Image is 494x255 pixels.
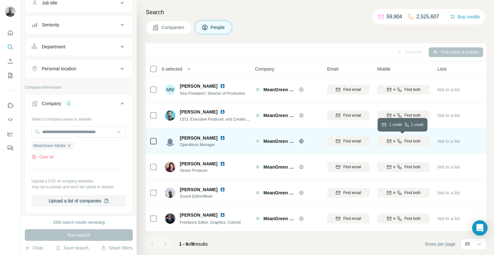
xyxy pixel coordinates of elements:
[180,186,217,193] span: [PERSON_NAME]
[405,138,421,144] span: Find both
[263,190,296,196] span: MeanGreen Media
[5,41,15,53] button: Search
[165,84,175,95] div: MM
[165,213,175,224] img: Avatar
[405,216,421,221] span: Find both
[180,91,245,96] span: Vice President / Director of Production
[405,87,421,93] span: Find both
[33,143,65,149] span: MeanGreen Media
[255,66,274,72] span: Company
[327,188,370,198] button: Find email
[5,70,15,81] button: My lists
[180,220,241,225] span: Freelance Editor, Graphics, Colorist
[42,44,65,50] div: Department
[437,113,460,118] span: Not in a list
[387,13,402,21] p: 59,904
[220,135,225,141] img: LinkedIn logo
[437,66,447,72] span: Lists
[5,114,15,125] button: Use Surfe API
[472,220,488,236] div: Open Intercom Messenger
[180,116,262,122] span: CEO, Executive Producer, and Creative Director
[25,39,133,54] button: Department
[327,111,370,120] button: Find email
[255,113,260,118] img: Logo of MeanGreen Media
[343,87,361,93] span: Find email
[180,142,233,148] span: Operations Manager
[161,24,185,31] span: Companies
[25,96,133,114] button: Company1
[405,113,421,118] span: Find both
[255,139,260,144] img: Logo of MeanGreen Media
[263,164,296,170] span: MeanGreen Media
[437,139,460,144] span: Not in a list
[377,188,430,198] button: Find both
[25,84,133,90] p: Company information
[327,162,370,172] button: Find email
[437,164,460,170] span: Not in a list
[32,114,126,122] div: Select a company name or website
[327,214,370,223] button: Find email
[220,187,225,192] img: LinkedIn logo
[255,216,260,221] img: Logo of MeanGreen Media
[192,241,195,247] span: 6
[437,190,460,195] span: Not in a list
[5,142,15,154] button: Feedback
[5,6,15,17] img: Avatar
[165,162,175,172] img: Avatar
[377,214,430,223] button: Find both
[416,13,439,21] p: 2,525,607
[180,161,217,167] span: [PERSON_NAME]
[180,193,233,199] span: Sound Editor/Mixer
[180,168,233,173] span: Senior Producer
[32,184,126,190] p: Your list is private and won't be saved or shared.
[377,66,390,72] span: Mobile
[343,138,361,144] span: Find email
[5,55,15,67] button: Enrich CSV
[179,241,188,247] span: 1 - 6
[32,154,53,160] button: Clear all
[5,27,15,39] button: Quick start
[343,164,361,170] span: Find email
[255,164,260,170] img: Logo of MeanGreen Media
[180,135,217,141] span: [PERSON_NAME]
[32,178,126,184] p: Upload a CSV of company websites.
[263,112,296,119] span: MeanGreen Media
[377,111,430,120] button: Find both
[56,245,88,251] button: Save search
[180,212,217,218] span: [PERSON_NAME]
[220,212,225,218] img: LinkedIn logo
[25,245,43,251] button: Clear
[255,87,260,92] img: Logo of MeanGreen Media
[343,216,361,221] span: Find email
[327,85,370,94] button: Find email
[343,113,361,118] span: Find email
[5,100,15,111] button: Use Surfe on LinkedIn
[465,240,470,247] p: 10
[327,136,370,146] button: Find email
[405,164,421,170] span: Find both
[42,100,61,107] div: Company
[5,128,15,140] button: Dashboard
[377,162,430,172] button: Find both
[437,216,460,221] span: Not in a list
[377,136,430,146] button: Find both
[179,241,208,247] span: results
[180,109,217,115] span: [PERSON_NAME]
[32,195,126,207] button: Upload a list of companies
[25,17,133,33] button: Seniority
[343,190,361,196] span: Find email
[263,215,296,222] span: MeanGreen Media
[327,66,338,72] span: Email
[53,220,105,225] div: 1950 search results remaining
[437,87,460,92] span: Not in a list
[220,161,225,166] img: LinkedIn logo
[211,24,225,31] span: People
[425,241,455,247] span: Rows per page
[220,109,225,114] img: LinkedIn logo
[42,65,76,72] div: Personal location
[263,138,296,144] span: MeanGreen Media
[405,190,421,196] span: Find both
[65,101,72,106] div: 1
[25,61,133,76] button: Personal location
[42,22,59,28] div: Seniority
